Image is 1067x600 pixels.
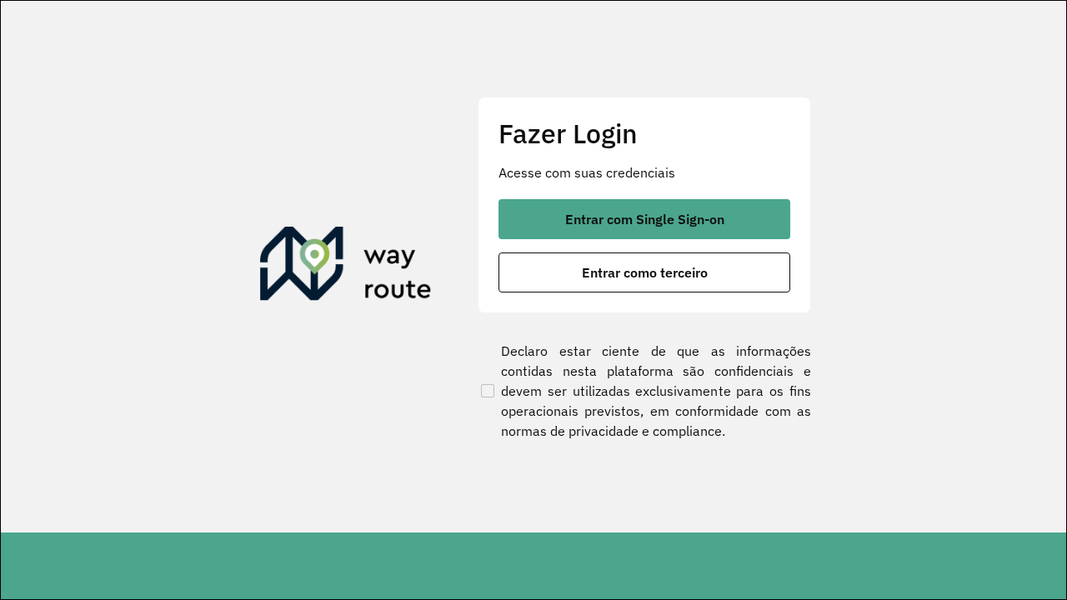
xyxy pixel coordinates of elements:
button: button [498,252,790,292]
span: Entrar como terceiro [582,266,708,279]
label: Declaro estar ciente de que as informações contidas nesta plataforma são confidenciais e devem se... [478,341,811,441]
span: Entrar com Single Sign-on [565,212,724,226]
p: Acesse com suas credenciais [498,162,790,182]
h2: Fazer Login [498,117,790,149]
img: Roteirizador AmbevTech [260,227,432,307]
button: button [498,199,790,239]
